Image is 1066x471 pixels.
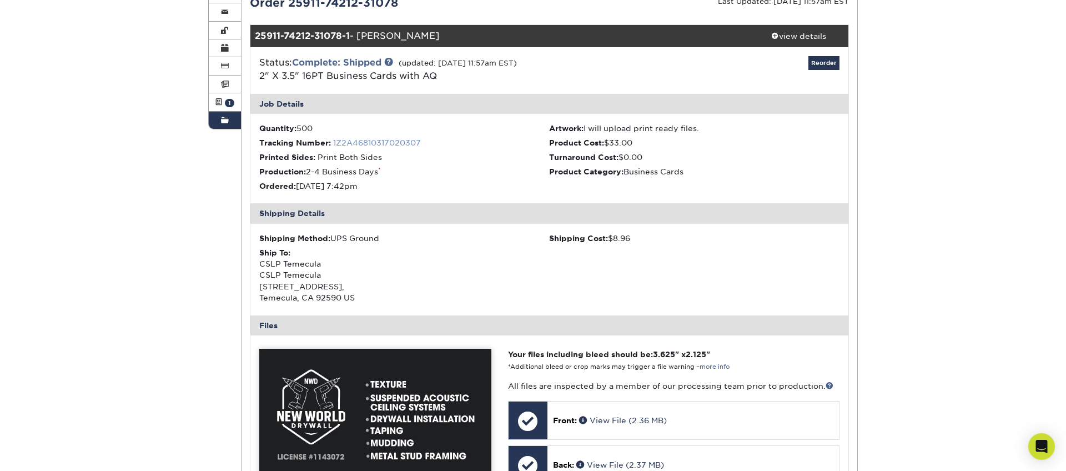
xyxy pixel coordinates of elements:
span: Back: [553,460,574,469]
a: more info [700,363,730,370]
li: I will upload print ready files. [549,123,839,134]
li: Business Cards [549,166,839,177]
div: view details [748,31,848,42]
strong: Product Category: [549,167,623,176]
strong: Product Cost: [549,138,604,147]
li: 2-4 Business Days [259,166,550,177]
small: *Additional bleed or crop marks may trigger a file warning – [508,363,730,370]
p: All files are inspected by a member of our processing team prior to production. [508,380,839,392]
div: Open Intercom Messenger [1028,433,1055,460]
div: - [PERSON_NAME] [250,25,749,47]
a: View File (2.37 MB) [576,460,664,469]
div: $8.96 [549,233,839,244]
div: Files [250,315,849,335]
li: [DATE] 7:42pm [259,181,550,192]
a: 2" X 3.5" 16PT Business Cards with AQ [259,71,437,81]
a: Complete: Shipped [292,57,381,68]
a: View File (2.36 MB) [579,416,667,425]
span: 2.125 [686,350,706,359]
strong: Your files including bleed should be: " x " [508,350,710,359]
strong: Ship To: [259,248,290,257]
strong: Printed Sides: [259,153,315,162]
strong: Turnaround Cost: [549,153,619,162]
div: CSLP Temecula CSLP Temecula [STREET_ADDRESS], Temecula, CA 92590 US [259,247,550,304]
span: Front: [553,416,577,425]
div: UPS Ground [259,233,550,244]
div: Status: [251,56,649,83]
strong: Tracking Number: [259,138,331,147]
strong: 25911-74212-31078-1 [255,31,350,41]
span: Print Both Sides [318,153,382,162]
strong: Shipping Cost: [549,234,608,243]
strong: Production: [259,167,306,176]
a: Reorder [808,56,839,70]
strong: Shipping Method: [259,234,330,243]
strong: Ordered: [259,182,296,191]
strong: Artwork: [549,124,584,133]
div: Job Details [250,94,849,114]
span: 3.625 [653,350,675,359]
span: 1 [225,99,234,107]
a: 1Z2A46810317020307 [333,138,421,147]
small: (updated: [DATE] 11:57am EST) [399,59,517,67]
li: $33.00 [549,137,839,148]
a: 1 [209,93,241,111]
li: $0.00 [549,152,839,163]
li: 500 [259,123,550,134]
strong: Quantity: [259,124,296,133]
div: Shipping Details [250,203,849,223]
a: view details [748,25,848,47]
